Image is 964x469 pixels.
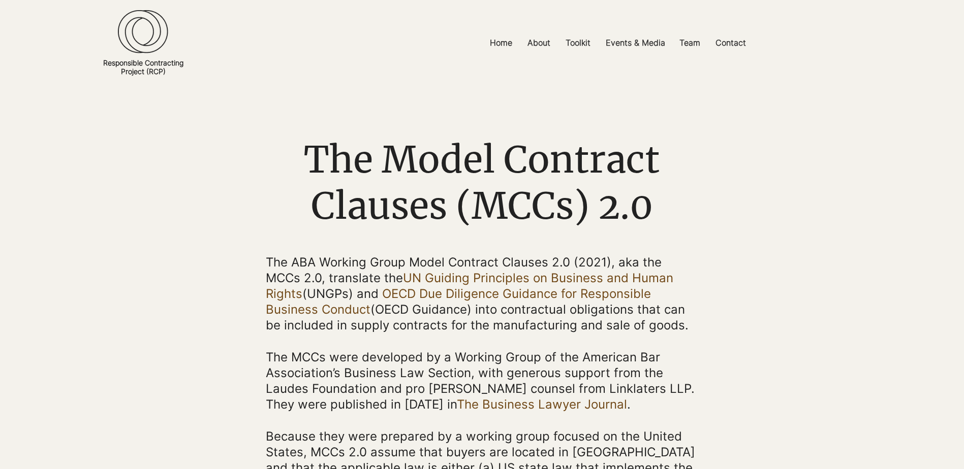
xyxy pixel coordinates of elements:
p: Team [674,31,705,54]
p: About [522,31,555,54]
span: The Model Contract Clauses (MCCs) 2.0 [304,137,660,229]
a: Contact [708,31,754,54]
a: Responsible ContractingProject (RCP) [103,58,183,76]
nav: Site [360,31,876,54]
span: The ABA Working Group Model Contract Clauses 2.0 (2021), aka the MCCs 2.0, translate the (UNGPs) ... [266,255,689,333]
a: OECD Due Diligence Guidance for Responsible Business Conduct [266,286,651,317]
p: Events & Media [601,31,670,54]
a: Events & Media [598,31,672,54]
a: The Business Lawyer Journal [457,397,627,412]
p: Toolkit [561,31,596,54]
a: UN Guiding Principles on Business and Human Rights [266,271,673,301]
a: Team [672,31,708,54]
p: Contact [710,31,751,54]
span: The MCCs were developed by a Working Group of the American Bar Association’s Business Law Section... [266,350,695,412]
a: About [520,31,558,54]
a: Toolkit [558,31,598,54]
a: Home [482,31,520,54]
p: Home [485,31,517,54]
